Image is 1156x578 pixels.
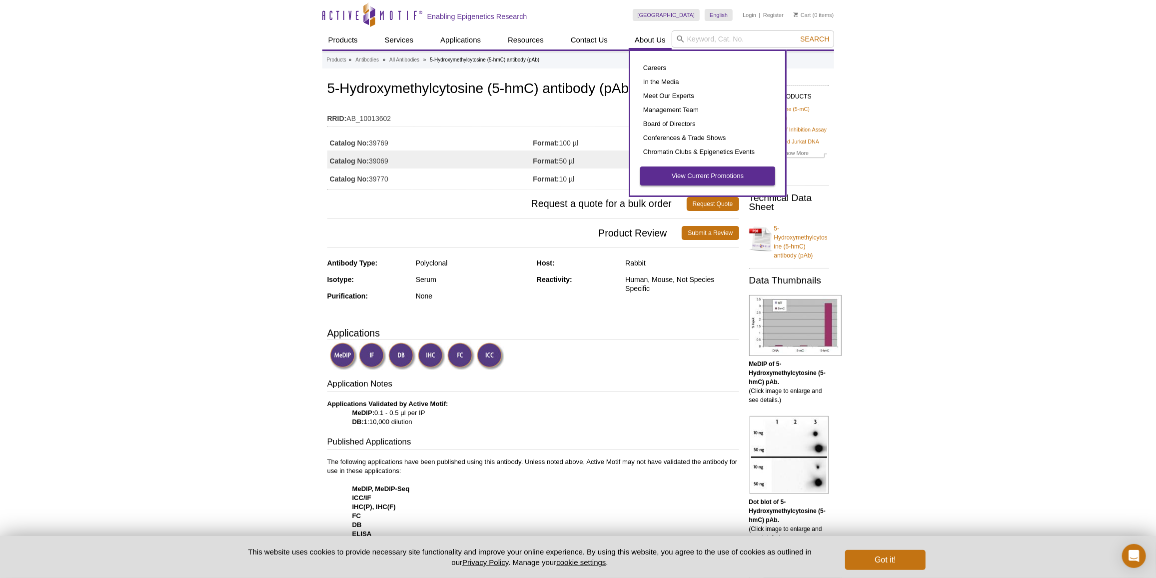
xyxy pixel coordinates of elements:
p: (Click image to enlarge and see details.) [749,497,829,542]
h2: Technical Data Sheet [749,193,829,211]
li: » [423,57,426,62]
b: Dot blot of 5-Hydroxymethylcytosine (5-hmC) pAb. [749,498,826,523]
span: Product Review [327,226,682,240]
a: About Us [629,30,672,49]
button: Search [797,34,832,43]
strong: FC [352,512,361,519]
a: Contact Us [565,30,614,49]
button: Got it! [845,550,925,570]
a: 5-Hydroxymethylcytosine (5-hmC) antibody (pAb) [749,218,829,260]
a: English [705,9,733,21]
td: 39769 [327,132,533,150]
li: » [349,57,352,62]
button: cookie settings [556,558,606,566]
div: Serum [416,275,529,284]
img: Immunocytochemistry Validated [477,342,504,370]
h2: Data Thumbnails [749,276,829,285]
h1: 5-Hydroxymethylcytosine (5-hmC) antibody (pAb) [327,81,739,98]
strong: MeDIP, MeDIP-Seq [352,485,410,492]
td: 39069 [327,150,533,168]
a: Antibodies [355,55,379,64]
a: Resources [502,30,550,49]
strong: Antibody Type: [327,259,378,267]
h3: Applications [327,325,739,340]
img: 5-Hydroxymethylcytosine (5-hmC) antibody (pAb) tested by dot blot analysis. [750,416,829,494]
strong: Reactivity: [537,275,572,283]
a: Request Quote [687,197,739,211]
a: [GEOGRAPHIC_DATA] [633,9,700,21]
a: In the Media [640,75,775,89]
a: 5-Methylcytosine (5-mC) antibody (mAb) [751,104,827,122]
li: » [383,57,386,62]
strong: DB [352,521,362,528]
td: 50 µl [533,150,646,168]
strong: Isotype: [327,275,354,283]
div: None [416,291,529,300]
span: Request a quote for a bulk order [327,197,687,211]
a: Management Team [640,103,775,117]
a: Products [322,30,364,49]
strong: Format: [533,156,559,165]
strong: ELISA [352,530,372,537]
img: 5-Hydroxymethylcytosine (5-hmC) antibody (pAb) tested by MeDIP analysis. [749,295,842,356]
a: Board of Directors [640,117,775,131]
input: Keyword, Cat. No. [672,30,834,47]
p: The following applications have been published using this antibody. Unless noted above, Active Mo... [327,457,739,565]
td: 100 µl [533,132,646,150]
strong: Format: [533,138,559,147]
strong: Format: [533,174,559,183]
li: 5-Hydroxymethylcytosine (5-hmC) antibody (pAb) [430,57,539,62]
p: (Click image to enlarge and see details.) [749,359,829,404]
a: Services [379,30,420,49]
a: Show More [751,148,827,160]
h3: Application Notes [327,378,739,392]
img: Your Cart [794,12,798,17]
td: 10 µl [533,168,646,186]
div: Open Intercom Messenger [1122,544,1146,568]
td: 39770 [327,168,533,186]
a: Privacy Policy [462,558,508,566]
strong: Catalog No: [330,156,369,165]
img: Immunofluorescence Validated [359,342,386,370]
li: | [759,9,761,21]
a: Products [327,55,346,64]
strong: Catalog No: [330,174,369,183]
strong: Purification: [327,292,368,300]
p: 0.1 - 0.5 µl per IP 1:10,000 dilution [327,399,739,426]
a: Meet Our Experts [640,89,775,103]
h3: Published Applications [327,436,739,450]
strong: IHC(P), IHC(F) [352,503,396,510]
a: Login [743,11,756,18]
div: Human, Mouse, Not Species Specific [625,275,739,293]
a: Register [763,11,784,18]
img: Immunohistochemistry Validated [418,342,445,370]
a: Cart [794,11,811,18]
strong: ICC/IF [352,494,371,501]
a: Applications [434,30,487,49]
a: Conferences & Trade Shows [640,131,775,145]
h2: Enabling Epigenetics Research [427,12,527,21]
strong: DB: [352,418,364,425]
strong: RRID: [327,114,347,123]
b: Applications Validated by Active Motif: [327,400,448,407]
strong: Host: [537,259,555,267]
a: DNMT Activity / Inhibition Assay [751,125,827,134]
strong: Catalog No: [330,138,369,147]
a: View Current Promotions [640,166,775,185]
a: All Antibodies [389,55,419,64]
h2: RELATED PRODUCTS [749,85,829,103]
b: MeDIP of 5-Hydroxymethylcytosine (5-hmC) pAb. [749,360,826,385]
p: This website uses cookies to provide necessary site functionality and improve your online experie... [231,546,829,567]
a: Chromatin Clubs & Epigenetics Events [640,145,775,159]
strong: MeDIP: [352,409,375,416]
div: Polyclonal [416,258,529,267]
img: Dot Blot Validated [388,342,416,370]
img: Flow Cytometry Validated [447,342,475,370]
a: Careers [640,61,775,75]
div: Rabbit [625,258,739,267]
td: AB_10013602 [327,108,739,124]
a: Submit a Review [682,226,739,240]
img: Methyl-DNA Immunoprecipitation Validated [330,342,357,370]
li: (0 items) [794,9,834,21]
span: Search [800,35,829,43]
